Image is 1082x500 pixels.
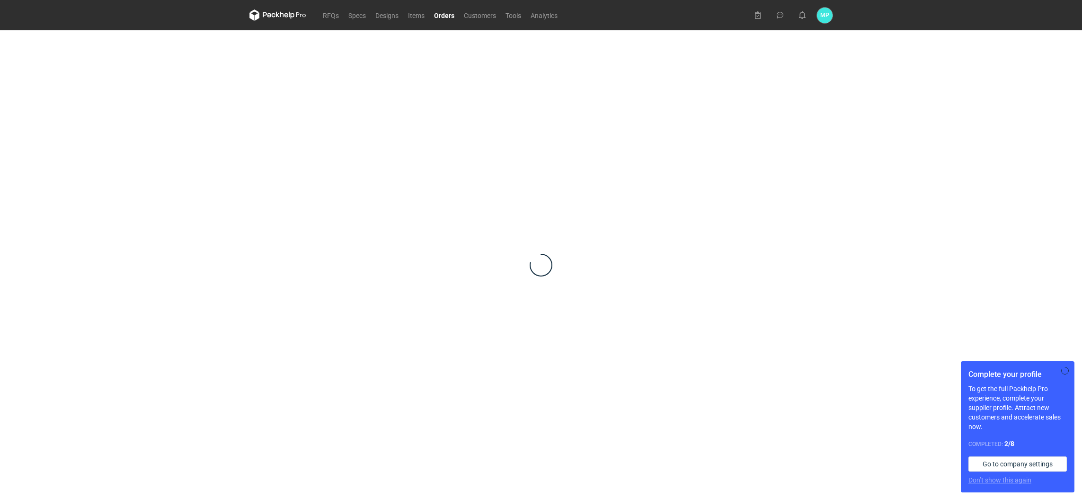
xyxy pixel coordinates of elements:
div: Completed: [968,439,1067,449]
a: RFQs [318,9,344,21]
p: To get the full Packhelp Pro experience, complete your supplier profile. Attract new customers an... [968,384,1067,431]
div: Martyna Paroń [817,8,833,23]
strong: 2 / 8 [1004,440,1014,447]
a: Designs [371,9,403,21]
a: Go to company settings [968,456,1067,472]
a: Analytics [526,9,562,21]
button: Don’t show this again [968,475,1031,485]
a: Customers [459,9,501,21]
svg: Packhelp Pro [249,9,306,21]
button: MP [817,8,833,23]
h1: Complete your profile [968,369,1067,380]
button: Skip for now [1059,365,1071,376]
a: Orders [429,9,459,21]
a: Items [403,9,429,21]
a: Tools [501,9,526,21]
a: Specs [344,9,371,21]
